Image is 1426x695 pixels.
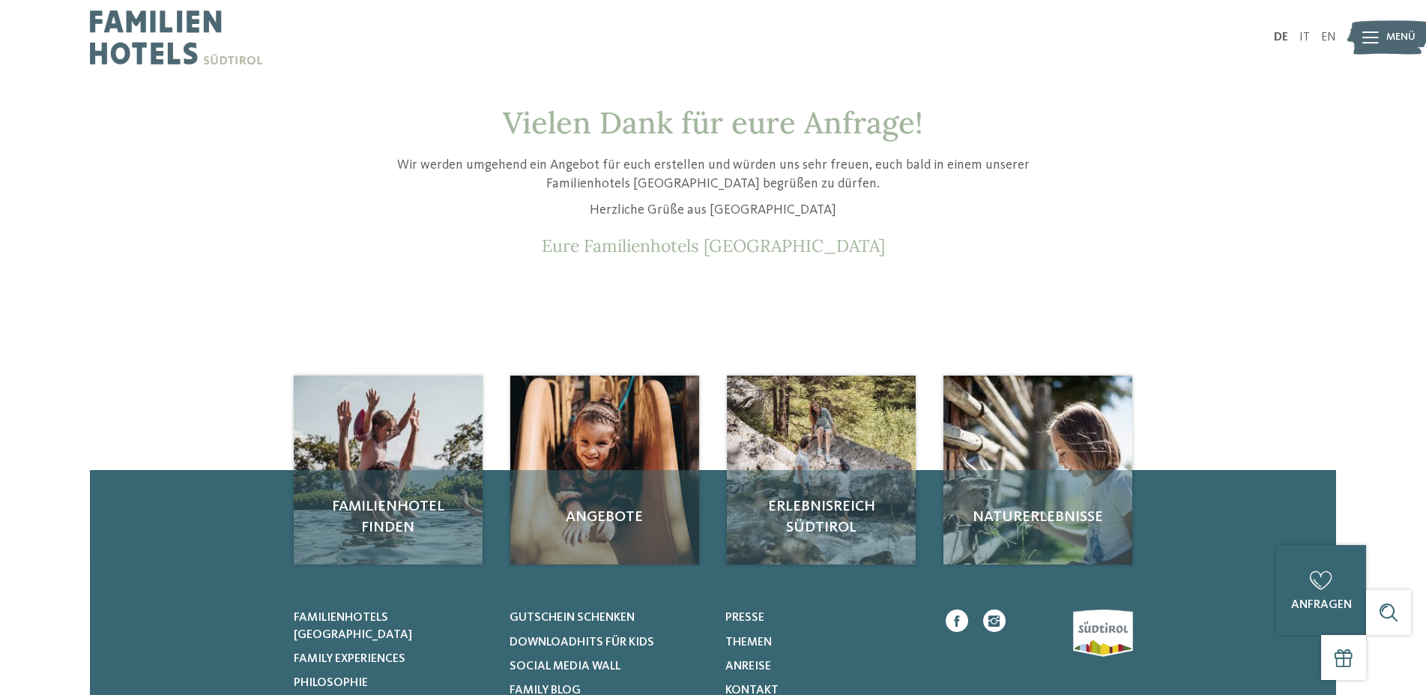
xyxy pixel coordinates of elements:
[958,507,1117,528] span: Naturerlebnisse
[725,610,922,626] a: Presse
[725,658,922,675] a: Anreise
[294,376,483,565] a: Anfrage Familienhotel finden
[294,612,412,640] span: Familienhotels [GEOGRAPHIC_DATA]
[727,376,916,565] img: Anfrage
[294,610,491,643] a: Familienhotels [GEOGRAPHIC_DATA]
[357,201,1069,220] p: Herzliche Grüße aus [GEOGRAPHIC_DATA]
[1321,31,1336,43] a: EN
[943,376,1132,565] a: Anfrage Naturerlebnisse
[503,103,923,142] span: Vielen Dank für eure Anfrage!
[1291,599,1352,611] span: anfragen
[294,653,405,665] span: Family Experiences
[727,376,916,565] a: Anfrage Erlebnisreich Südtirol
[294,675,491,691] a: Philosophie
[742,496,901,538] span: Erlebnisreich Südtirol
[510,634,707,651] a: Downloadhits für Kids
[510,376,699,565] img: Anfrage
[357,235,1069,256] p: Eure Familienhotels [GEOGRAPHIC_DATA]
[510,637,654,649] span: Downloadhits für Kids
[725,634,922,651] a: Themen
[510,610,707,626] a: Gutschein schenken
[725,612,764,624] span: Presse
[510,661,620,673] span: Social Media Wall
[510,376,699,565] a: Anfrage Angebote
[294,651,491,667] a: Family Experiences
[1299,31,1310,43] a: IT
[1276,545,1366,635] a: anfragen
[309,496,468,538] span: Familienhotel finden
[1386,30,1416,45] span: Menü
[294,677,368,689] span: Philosophie
[943,376,1132,565] img: Anfrage
[510,612,635,624] span: Gutschein schenken
[357,156,1069,193] p: Wir werden umgehend ein Angebot für euch erstellen und würden uns sehr freuen, euch bald in einem...
[294,376,483,565] img: Anfrage
[1274,31,1288,43] a: DE
[525,507,684,528] span: Angebote
[725,637,772,649] span: Themen
[510,658,707,675] a: Social Media Wall
[725,661,771,673] span: Anreise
